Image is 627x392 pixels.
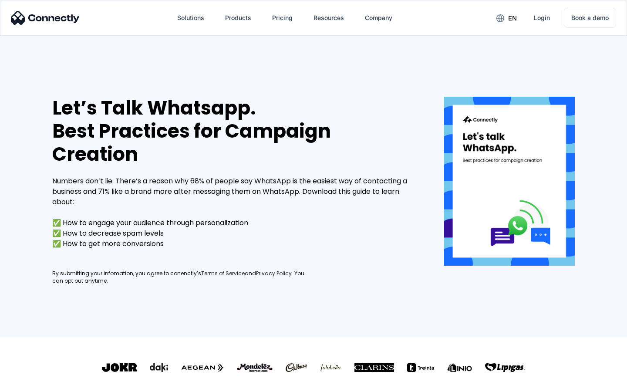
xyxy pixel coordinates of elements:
div: Solutions [177,12,204,24]
div: Login [534,12,550,24]
a: Terms of Service [201,270,245,277]
a: Pricing [265,7,300,28]
div: en [489,11,523,24]
aside: Language selected: English [9,377,52,389]
a: Login [527,7,557,28]
a: Privacy Policy [256,270,292,277]
div: Company [365,12,392,24]
div: Products [225,12,251,24]
div: Solutions [170,7,211,28]
div: Company [358,7,399,28]
div: Let’s Talk Whatsapp. Best Practices for Campaign Creation [52,97,418,166]
img: Connectly Logo [11,11,80,25]
div: Pricing [272,12,293,24]
div: Resources [307,7,351,28]
div: By submitting your infomation, you agree to conenctly’s and . You can opt out anytime. [52,270,313,285]
div: Resources [313,12,344,24]
div: Products [218,7,258,28]
div: Numbers don’t lie. There’s a reason why 68% of people say WhatsApp is the easiest way of contacti... [52,176,418,249]
a: Book a demo [564,8,616,28]
div: en [508,12,517,24]
ul: Language list [17,377,52,389]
